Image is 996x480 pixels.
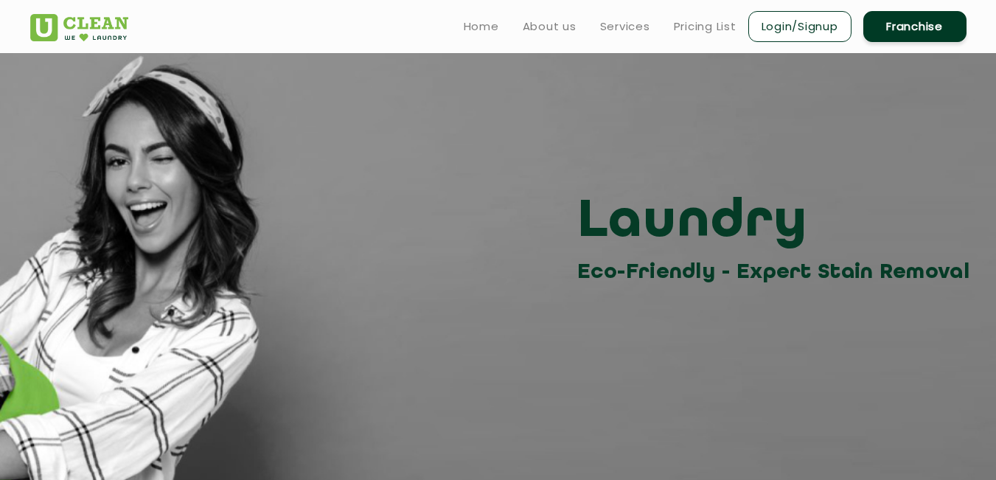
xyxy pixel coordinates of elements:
[577,189,978,256] h3: Laundry
[863,11,967,42] a: Franchise
[748,11,852,42] a: Login/Signup
[600,18,650,35] a: Services
[523,18,577,35] a: About us
[30,14,128,41] img: UClean Laundry and Dry Cleaning
[577,256,978,289] h3: Eco-Friendly - Expert Stain Removal
[674,18,736,35] a: Pricing List
[464,18,499,35] a: Home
